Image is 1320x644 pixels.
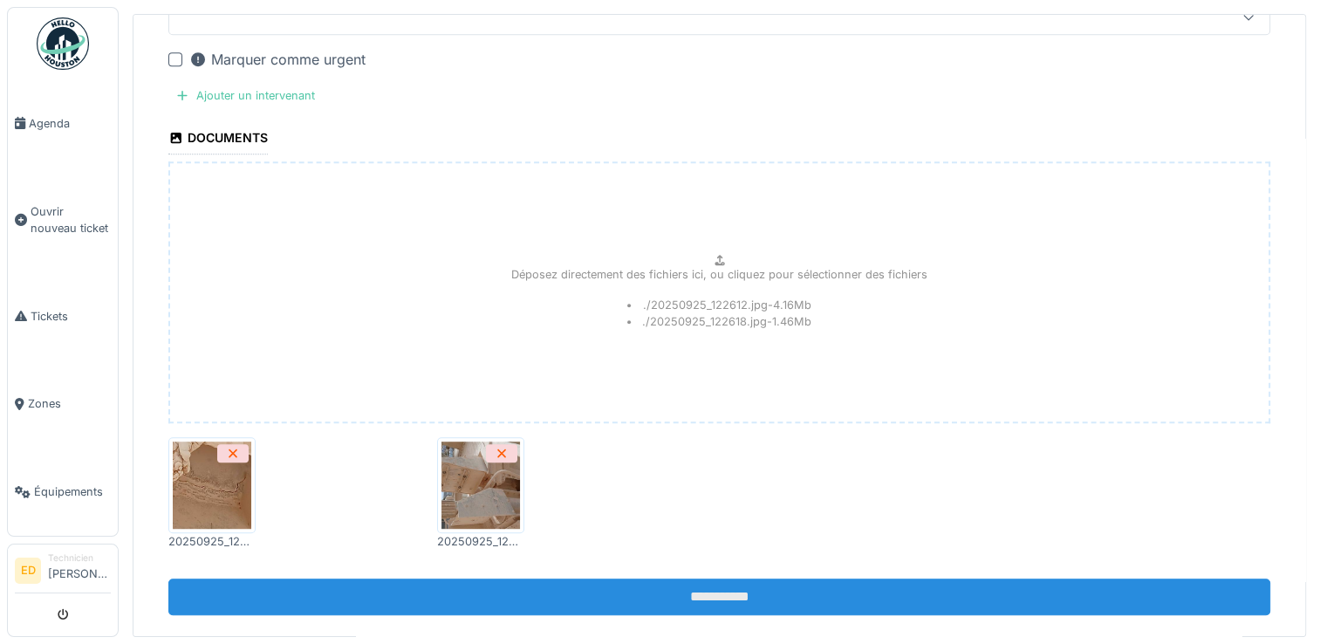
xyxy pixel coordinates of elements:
div: Technicien [48,552,111,565]
span: Agenda [29,115,111,132]
span: Équipements [34,483,111,500]
a: Agenda [8,79,118,168]
a: Tickets [8,272,118,360]
li: [PERSON_NAME] [48,552,111,589]
a: Zones [8,360,118,449]
div: Ajouter un intervenant [168,84,322,107]
a: Ouvrir nouveau ticket [8,168,118,272]
div: Marquer comme urgent [189,49,366,70]
li: ./20250925_122612.jpg - 4.16 Mb [627,297,811,313]
div: Documents [168,125,268,154]
a: Équipements [8,448,118,536]
div: 20250925_122612.jpg [437,533,524,550]
img: Badge_color-CXgf-gQk.svg [37,17,89,70]
div: 20250925_122618.jpg [168,533,256,550]
a: ED Technicien[PERSON_NAME] [15,552,111,593]
li: ED [15,558,41,584]
img: g9oqb30onuy6tnc2qqxll22zesim [441,442,520,529]
span: Tickets [31,308,111,325]
img: 93xjc1d1ji2fhk2i161h8jbsx0e9 [173,442,251,529]
span: Zones [28,395,111,412]
li: ./20250925_122618.jpg - 1.46 Mb [627,313,812,330]
p: Déposez directement des fichiers ici, ou cliquez pour sélectionner des fichiers [511,266,927,283]
span: Ouvrir nouveau ticket [31,203,111,236]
